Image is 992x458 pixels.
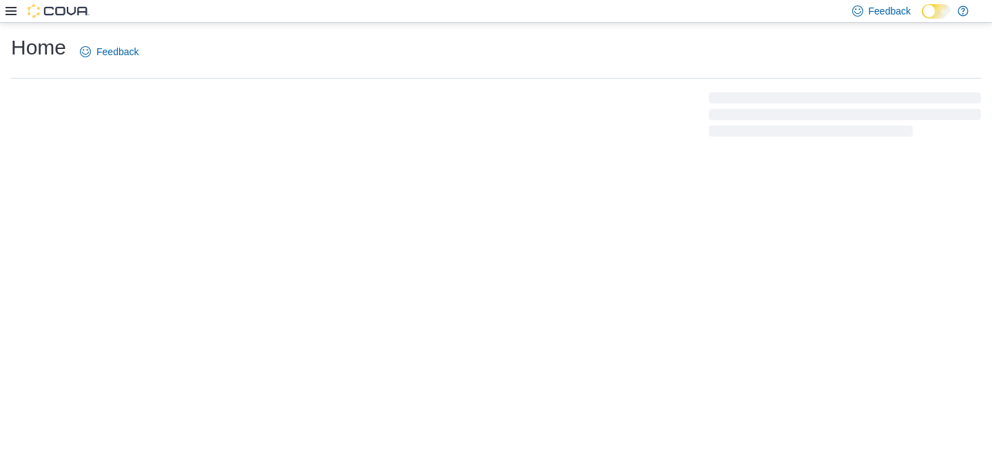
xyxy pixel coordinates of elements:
[28,4,90,18] img: Cova
[96,45,138,59] span: Feedback
[11,34,66,61] h1: Home
[74,38,144,66] a: Feedback
[709,95,981,139] span: Loading
[922,4,951,19] input: Dark Mode
[869,4,911,18] span: Feedback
